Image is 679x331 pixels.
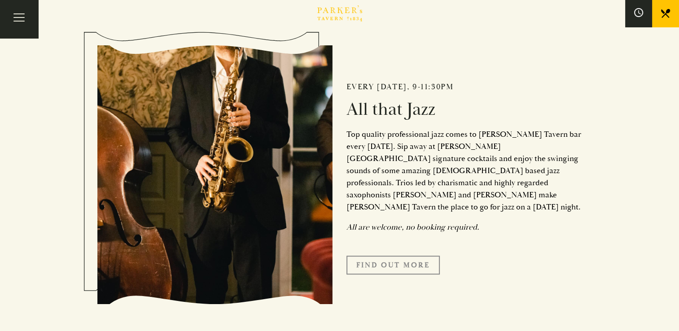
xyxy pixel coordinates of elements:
[346,128,582,213] p: Top quality professional jazz comes to [PERSON_NAME] Tavern bar every [DATE]. Sip away at [PERSON...
[346,222,479,232] em: All are welcome, no booking required.
[346,99,582,120] h2: All that Jazz
[346,82,582,92] h2: Every [DATE], 9-11:30pm
[346,256,440,274] a: Find Out More
[97,30,582,319] div: 1 / 1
